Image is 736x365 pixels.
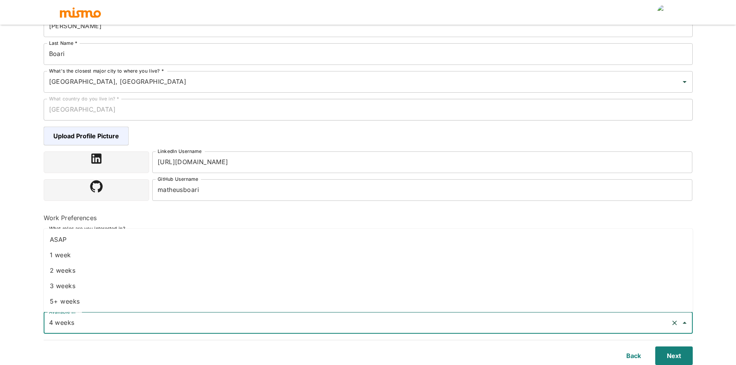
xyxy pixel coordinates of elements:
li: 2 weeks [44,263,693,278]
span: Upload Profile Picture [44,127,129,145]
h6: Work Preferences [44,213,693,222]
img: 62u6rxfmgok8bv2jjgj6qjebwchh [135,128,150,144]
button: Clear [669,317,680,328]
li: 5+ weeks [44,294,693,309]
label: What roles are you interested in? [49,225,125,232]
li: 1 week [44,247,693,263]
li: ASAP [44,232,693,247]
label: LinkedIn Username [158,148,202,154]
label: What's the closest major city to where you live? * [49,68,164,74]
img: null null [657,5,673,20]
li: 3 weeks [44,278,693,294]
button: Close [679,317,690,328]
label: Available in * [49,309,80,315]
button: Open [679,76,690,87]
img: logo [59,7,102,18]
label: Last Name * [49,40,77,46]
label: GitHub Username [158,176,198,182]
button: Next [655,346,693,365]
button: Back [621,346,646,365]
label: What country do you live in? * [49,95,119,102]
